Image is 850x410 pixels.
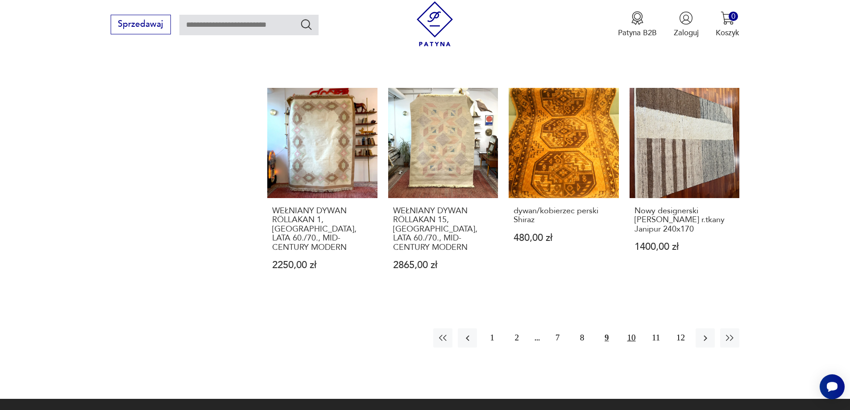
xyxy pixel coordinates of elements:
[674,11,699,38] button: Zaloguj
[630,88,740,291] a: Nowy designerski dywan indyjski r.tkany Janipur 240x170Nowy designerski [PERSON_NAME] r.tkany Jan...
[393,261,493,270] p: 2865,00 zł
[412,1,457,46] img: Patyna - sklep z meblami i dekoracjami vintage
[679,11,693,25] img: Ikonka użytkownika
[388,88,498,291] a: WEŁNIANY DYWAN RÖLLAKAN 15, SZWECJA, LATA 60./70., MID-CENTURY MODERNWEŁNIANY DYWAN RÖLLAKAN 15, ...
[272,207,373,252] h3: WEŁNIANY DYWAN RÖLLAKAN 1, [GEOGRAPHIC_DATA], LATA 60./70., MID-CENTURY MODERN
[111,15,171,34] button: Sprzedawaj
[671,328,690,348] button: 12
[674,28,699,38] p: Zaloguj
[393,207,493,252] h3: WEŁNIANY DYWAN RÖLLAKAN 15, [GEOGRAPHIC_DATA], LATA 60./70., MID-CENTURY MODERN
[482,328,502,348] button: 1
[618,28,657,38] p: Patyna B2B
[622,328,641,348] button: 10
[721,11,734,25] img: Ikona koszyka
[634,207,735,234] h3: Nowy designerski [PERSON_NAME] r.tkany Janipur 240x170
[634,242,735,252] p: 1400,00 zł
[111,21,171,29] a: Sprzedawaj
[267,88,377,291] a: WEŁNIANY DYWAN RÖLLAKAN 1, SZWECJA, LATA 60./70., MID-CENTURY MODERNWEŁNIANY DYWAN RÖLLAKAN 1, [G...
[647,328,666,348] button: 11
[618,11,657,38] a: Ikona medaluPatyna B2B
[597,328,616,348] button: 9
[572,328,592,348] button: 8
[509,88,619,291] a: dywan/kobierzec perski Shirazdywan/kobierzec perski Shiraz480,00 zł
[618,11,657,38] button: Patyna B2B
[514,207,614,225] h3: dywan/kobierzec perski Shiraz
[507,328,527,348] button: 2
[820,374,845,399] iframe: Smartsupp widget button
[300,18,313,31] button: Szukaj
[716,28,739,38] p: Koszyk
[548,328,567,348] button: 7
[514,233,614,243] p: 480,00 zł
[272,261,373,270] p: 2250,00 zł
[729,12,738,21] div: 0
[716,11,739,38] button: 0Koszyk
[630,11,644,25] img: Ikona medalu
